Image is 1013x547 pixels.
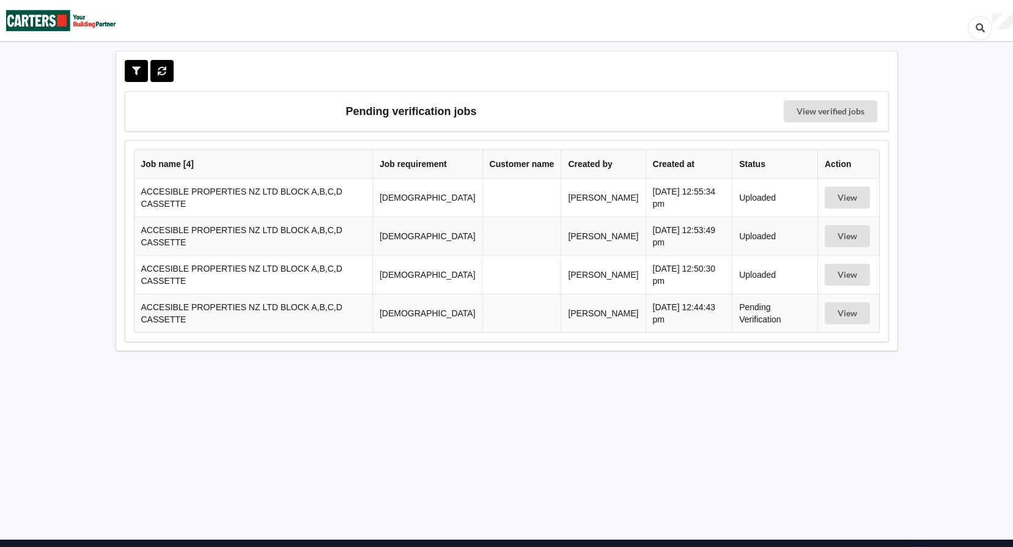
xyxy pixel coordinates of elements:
div: User Profile [992,13,1013,30]
td: [DATE] 12:44:43 pm [646,294,732,332]
td: Uploaded [732,217,817,255]
td: ACCESIBLE PROPERTIES NZ LTD BLOCK A,B,C,D CASSETTE [134,294,372,332]
td: [PERSON_NAME] [561,255,645,294]
a: View [825,231,872,241]
a: View [825,270,872,280]
th: Created at [646,150,732,179]
td: ACCESIBLE PROPERTIES NZ LTD BLOCK A,B,C,D CASSETTE [134,255,372,294]
td: Uploaded [732,255,817,294]
button: View [825,264,870,286]
a: View [825,193,872,203]
th: Job requirement [372,150,482,179]
button: View [825,302,870,324]
th: Job name [ 4 ] [134,150,372,179]
td: [PERSON_NAME] [561,217,645,255]
th: Customer name [482,150,561,179]
td: [DATE] 12:50:30 pm [646,255,732,294]
h3: Pending verification jobs [134,100,689,122]
td: [DEMOGRAPHIC_DATA] [372,179,482,217]
td: Uploaded [732,179,817,217]
td: ACCESIBLE PROPERTIES NZ LTD BLOCK A,B,C,D CASSETTE [134,179,372,217]
th: Status [732,150,817,179]
td: [DATE] 12:55:34 pm [646,179,732,217]
button: View [825,187,870,209]
th: Action [817,150,879,179]
a: View verified jobs [784,100,877,122]
button: View [825,225,870,247]
td: [DATE] 12:53:49 pm [646,217,732,255]
td: [PERSON_NAME] [561,179,645,217]
td: [PERSON_NAME] [561,294,645,332]
td: Pending Verification [732,294,817,332]
th: Created by [561,150,645,179]
td: ACCESIBLE PROPERTIES NZ LTD BLOCK A,B,C,D CASSETTE [134,217,372,255]
a: View [825,308,872,318]
td: [DEMOGRAPHIC_DATA] [372,255,482,294]
td: [DEMOGRAPHIC_DATA] [372,294,482,332]
img: Carters [6,1,116,40]
td: [DEMOGRAPHIC_DATA] [372,217,482,255]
